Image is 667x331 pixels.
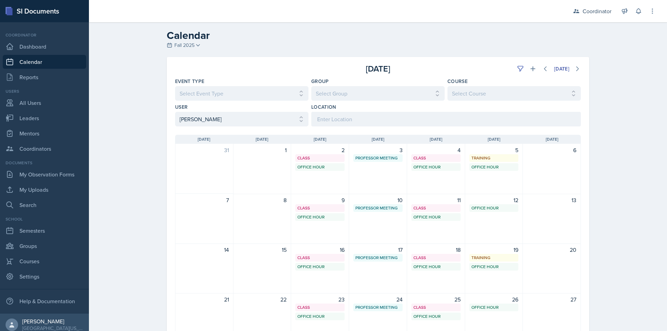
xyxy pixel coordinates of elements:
div: Office Hour [297,313,343,320]
a: Leaders [3,111,86,125]
div: 2 [295,146,345,154]
div: Class [413,255,459,261]
div: 26 [469,295,519,304]
div: Office Hour [413,164,459,170]
div: 10 [353,196,403,204]
div: 1 [238,146,287,154]
div: Professor Meeting [355,155,401,161]
div: Documents [3,160,86,166]
a: Mentors [3,126,86,140]
div: Training [471,155,517,161]
div: 17 [353,246,403,254]
div: 11 [411,196,461,204]
div: Office Hour [471,304,517,311]
div: Office Hour [413,313,459,320]
div: 18 [411,246,461,254]
div: Office Hour [471,205,517,211]
label: Event Type [175,78,205,85]
div: Help & Documentation [3,294,86,308]
div: 15 [238,246,287,254]
label: Location [311,104,336,110]
span: [DATE] [372,136,384,142]
a: Coordinators [3,142,86,156]
span: [DATE] [430,136,442,142]
div: 13 [527,196,576,204]
span: [DATE] [314,136,326,142]
a: All Users [3,96,86,110]
span: [DATE] [198,136,210,142]
div: Class [297,155,343,161]
span: [DATE] [488,136,500,142]
a: Dashboard [3,40,86,53]
label: Course [447,78,468,85]
div: 31 [180,146,229,154]
div: 6 [527,146,576,154]
div: Professor Meeting [355,255,401,261]
div: Coordinator [583,7,611,15]
input: Enter Location [311,112,581,126]
label: User [175,104,188,110]
a: Semesters [3,224,86,238]
a: Reports [3,70,86,84]
a: My Uploads [3,183,86,197]
div: Class [413,155,459,161]
a: Settings [3,270,86,283]
label: Group [311,78,329,85]
div: 8 [238,196,287,204]
div: School [3,216,86,222]
div: Office Hour [471,264,517,270]
div: 9 [295,196,345,204]
div: 21 [180,295,229,304]
div: Training [471,255,517,261]
div: Class [413,304,459,311]
a: Search [3,198,86,212]
div: 20 [527,246,576,254]
div: Professor Meeting [355,205,401,211]
div: 27 [527,295,576,304]
div: 23 [295,295,345,304]
div: Coordinator [3,32,86,38]
a: Groups [3,239,86,253]
div: 7 [180,196,229,204]
div: 4 [411,146,461,154]
div: [PERSON_NAME] [22,318,83,325]
div: [DATE] [554,66,569,72]
a: My Observation Forms [3,167,86,181]
div: 12 [469,196,519,204]
div: Class [297,304,343,311]
div: Office Hour [413,214,459,220]
div: 5 [469,146,519,154]
div: 3 [353,146,403,154]
button: [DATE] [550,63,574,75]
div: Office Hour [297,264,343,270]
span: [DATE] [256,136,268,142]
div: Class [297,255,343,261]
div: 22 [238,295,287,304]
div: 25 [411,295,461,304]
div: 24 [353,295,403,304]
span: [DATE] [546,136,558,142]
div: Office Hour [471,164,517,170]
a: Courses [3,254,86,268]
div: 19 [469,246,519,254]
a: Calendar [3,55,86,69]
div: 14 [180,246,229,254]
div: Office Hour [413,264,459,270]
h2: Calendar [167,29,589,42]
div: Users [3,88,86,94]
div: Class [297,205,343,211]
div: Office Hour [297,214,343,220]
div: [DATE] [310,63,445,75]
div: Office Hour [297,164,343,170]
div: 16 [295,246,345,254]
div: Professor Meeting [355,304,401,311]
span: Fall 2025 [174,42,195,49]
div: Class [413,205,459,211]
